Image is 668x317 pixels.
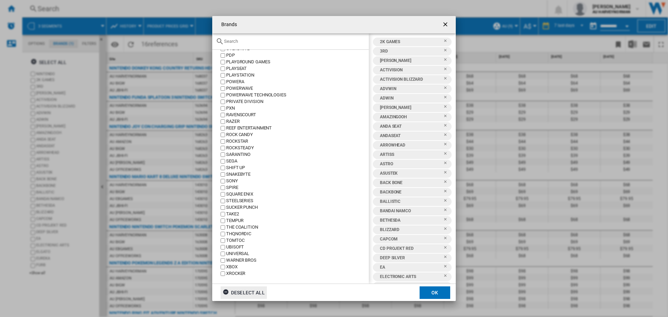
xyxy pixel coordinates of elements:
div: RAZER [226,118,369,125]
ng-md-icon: Remove [443,95,452,103]
div: [PERSON_NAME] [376,103,443,112]
ng-md-icon: Remove [443,133,452,141]
div: SHIFT UP [226,165,369,171]
div: TEMPUR [226,217,369,224]
div: XROCKER [226,270,369,277]
ng-md-icon: Remove [443,48,452,56]
input: value.title [221,212,225,216]
div: REEF ENTERTAINMENT [226,125,369,132]
div: ROCKSTAR [226,138,369,145]
input: value.title [221,225,225,230]
input: value.title [221,119,225,124]
div: CD PROJEKT RED [376,244,443,253]
input: value.title [221,258,225,263]
input: value.title [221,166,225,170]
div: SARANTINO [226,151,369,158]
input: value.title [221,159,225,164]
input: value.title [221,232,225,236]
div: PLAYGROUND GAMES [226,59,369,65]
input: value.title [221,66,225,71]
div: RAVENSCOURT [226,112,369,118]
div: DEEP SILVER [376,254,443,262]
div: BALLISTIC [376,197,443,206]
div: ASTRO [376,160,443,168]
ng-md-icon: Remove [443,114,452,122]
div: ROCKSTEADY [226,145,369,151]
input: value.title [221,80,225,84]
ng-md-icon: Remove [443,264,452,272]
div: 2K GAMES [376,38,443,46]
ng-md-icon: Remove [443,189,452,197]
input: value.title [221,172,225,177]
input: value.title [221,179,225,183]
div: POWERWAVE TECHNOLOGIES [226,92,369,98]
input: value.title [221,113,225,117]
ng-md-icon: Remove [443,142,452,150]
ng-md-icon: getI18NText('BUTTONS.CLOSE_DIALOG') [442,21,450,29]
div: POWERWAVE [226,85,369,92]
button: OK [420,286,450,299]
div: Deselect all [223,286,265,299]
div: PLAYSEAT [226,65,369,72]
ng-md-icon: Remove [443,39,452,47]
input: value.title [221,139,225,144]
input: value.title [221,185,225,190]
md-dialog: Brands 2K ... [212,16,456,301]
div: AMAZINGOOH [376,113,443,121]
input: value.title [221,86,225,91]
ng-md-icon: Remove [443,161,452,169]
div: PRIVATE DIVISION [226,98,369,105]
ng-md-icon: Remove [443,217,452,225]
div: XBOX [226,264,369,270]
div: BLIZZARD [376,225,443,234]
ng-md-icon: Remove [443,227,452,235]
div: 3RD [376,47,443,56]
input: Search [224,39,365,44]
div: ANDASEAT [376,132,443,140]
div: BACK BONE [376,179,443,187]
div: PLAYSTATION [226,72,369,79]
ng-md-icon: Remove [443,151,452,160]
input: value.title [221,245,225,249]
input: value.title [221,93,225,97]
input: value.title [221,192,225,197]
input: value.title [221,133,225,137]
ng-md-icon: Remove [443,86,452,94]
ng-md-icon: Remove [443,255,452,263]
ng-md-icon: Remove [443,104,452,113]
div: ADVWIN [376,85,443,93]
div: SPIRE [226,184,369,191]
input: value.title [221,106,225,111]
div: ARROWHEAD [376,141,443,150]
div: SEGA [226,158,369,165]
div: ACTIVISION [376,66,443,74]
div: ASUSTEK [376,169,443,178]
h4: Brands [218,21,237,28]
ng-md-icon: Remove [443,123,452,132]
div: TOMTOC [226,237,369,244]
button: getI18NText('BUTTONS.CLOSE_DIALOG') [439,18,453,32]
input: value.title [221,199,225,203]
div: SQUARE ENIX [226,191,369,198]
div: THE COALITION [226,224,369,231]
ng-md-icon: Remove [443,198,452,207]
div: SUCKER PUNCH [226,204,369,211]
input: value.title [221,126,225,130]
input: value.title [221,265,225,269]
input: value.title [221,100,225,104]
input: value.title [221,271,225,276]
div: UBISOFT [226,244,369,251]
div: ROCK CANDY [226,132,369,138]
div: ANDA SEAT [376,122,443,131]
input: value.title [221,152,225,157]
ng-md-icon: Remove [443,236,452,244]
div: ARTISS [376,150,443,159]
input: value.title [221,238,225,243]
div: BETHESDA [376,216,443,225]
div: ELGATO [376,282,443,291]
div: ADWIN [376,94,443,103]
input: value.title [221,60,225,64]
div: [PERSON_NAME] [376,56,443,65]
div: ACTIVISION BLIZZARD [376,75,443,84]
button: Deselect all [221,286,267,299]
